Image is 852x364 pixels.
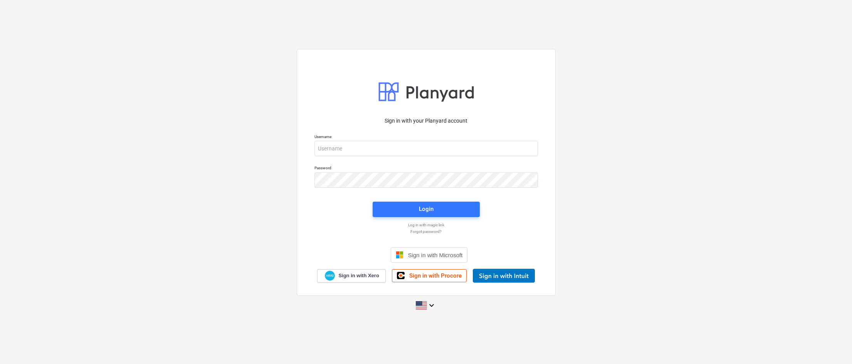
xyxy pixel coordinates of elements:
[338,272,379,279] span: Sign in with Xero
[311,229,542,234] a: Forgot password?
[409,272,462,279] span: Sign in with Procore
[419,204,434,214] div: Login
[314,134,538,141] p: Username
[314,141,538,156] input: Username
[392,269,467,282] a: Sign in with Procore
[427,301,436,310] i: keyboard_arrow_down
[314,117,538,125] p: Sign in with your Planyard account
[396,251,403,259] img: Microsoft logo
[325,271,335,281] img: Xero logo
[317,269,386,283] a: Sign in with Xero
[373,202,480,217] button: Login
[311,222,542,228] a: Log in with magic link
[314,165,538,172] p: Password
[408,252,463,258] span: Sign in with Microsoft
